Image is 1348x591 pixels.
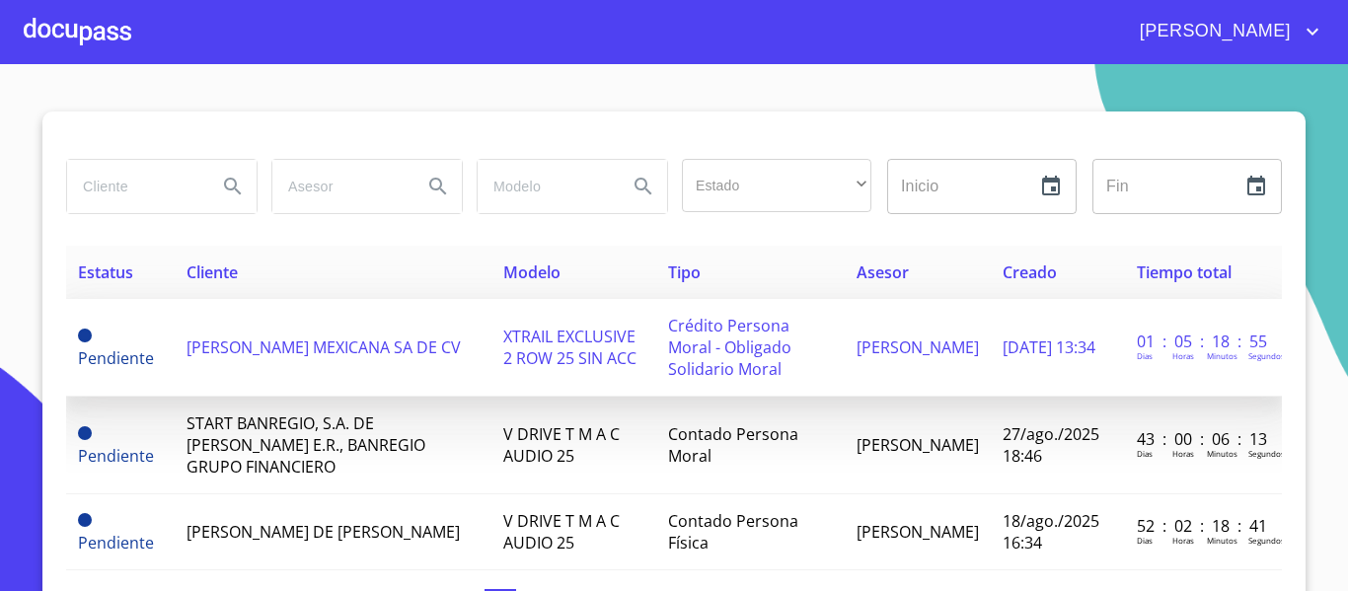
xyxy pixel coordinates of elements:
[478,160,612,213] input: search
[857,434,979,456] span: [PERSON_NAME]
[78,329,92,342] span: Pendiente
[1172,535,1194,546] p: Horas
[1248,535,1285,546] p: Segundos
[1137,261,1232,283] span: Tiempo total
[78,347,154,369] span: Pendiente
[1137,535,1153,546] p: Dias
[78,445,154,467] span: Pendiente
[78,261,133,283] span: Estatus
[503,326,637,369] span: XTRAIL EXCLUSIVE 2 ROW 25 SIN ACC
[857,261,909,283] span: Asesor
[187,336,461,358] span: [PERSON_NAME] MEXICANA SA DE CV
[1125,16,1324,47] button: account of current user
[668,510,798,554] span: Contado Persona Física
[668,315,791,380] span: Crédito Persona Moral - Obligado Solidario Moral
[78,426,92,440] span: Pendiente
[1207,535,1237,546] p: Minutos
[272,160,407,213] input: search
[78,532,154,554] span: Pendiente
[1137,331,1270,352] p: 01 : 05 : 18 : 55
[1003,423,1099,467] span: 27/ago./2025 18:46
[1248,350,1285,361] p: Segundos
[1172,448,1194,459] p: Horas
[857,521,979,543] span: [PERSON_NAME]
[1207,350,1237,361] p: Minutos
[1137,448,1153,459] p: Dias
[1137,350,1153,361] p: Dias
[67,160,201,213] input: search
[1003,510,1099,554] span: 18/ago./2025 16:34
[1125,16,1301,47] span: [PERSON_NAME]
[187,412,425,478] span: START BANREGIO, S.A. DE [PERSON_NAME] E.R., BANREGIO GRUPO FINANCIERO
[78,513,92,527] span: Pendiente
[503,423,620,467] span: V DRIVE T M A C AUDIO 25
[1137,515,1270,537] p: 52 : 02 : 18 : 41
[187,261,238,283] span: Cliente
[620,163,667,210] button: Search
[1248,448,1285,459] p: Segundos
[1003,261,1057,283] span: Creado
[682,159,871,212] div: ​
[1172,350,1194,361] p: Horas
[414,163,462,210] button: Search
[1003,336,1095,358] span: [DATE] 13:34
[857,336,979,358] span: [PERSON_NAME]
[668,423,798,467] span: Contado Persona Moral
[209,163,257,210] button: Search
[668,261,701,283] span: Tipo
[503,261,561,283] span: Modelo
[1137,428,1270,450] p: 43 : 00 : 06 : 13
[187,521,460,543] span: [PERSON_NAME] DE [PERSON_NAME]
[503,510,620,554] span: V DRIVE T M A C AUDIO 25
[1207,448,1237,459] p: Minutos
